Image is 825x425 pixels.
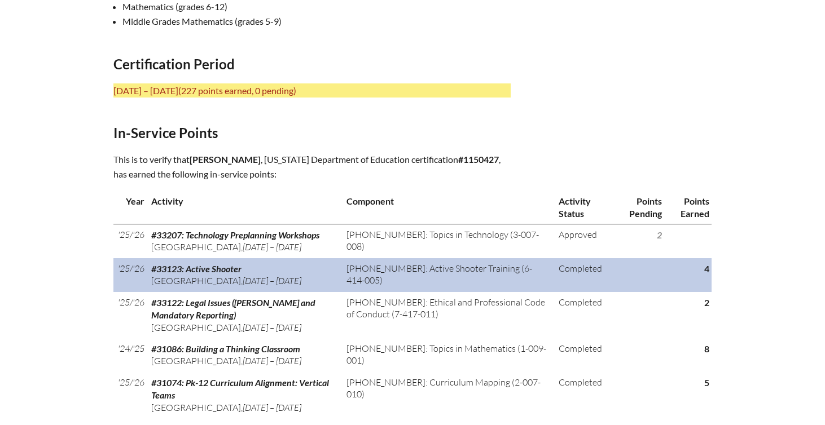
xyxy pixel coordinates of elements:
[243,355,301,366] span: [DATE] – [DATE]
[554,258,613,292] td: Completed
[147,338,342,372] td: ,
[113,292,147,338] td: '25/'26
[554,191,613,224] th: Activity Status
[113,56,511,72] h2: Certification Period
[704,263,709,274] strong: 4
[147,191,342,224] th: Activity
[243,322,301,333] span: [DATE] – [DATE]
[342,338,554,372] td: [PHONE_NUMBER]: Topics in Mathematics (1-009-001)
[151,263,242,274] span: #33123: Active Shooter
[151,297,315,320] span: #33122: Legal Issues ([PERSON_NAME] and Mandatory Reporting)
[147,372,342,418] td: ,
[113,83,511,98] p: [DATE] – [DATE]
[554,372,613,418] td: Completed
[664,191,712,224] th: Points Earned
[151,402,241,413] span: [GEOGRAPHIC_DATA]
[147,292,342,338] td: ,
[657,229,662,240] strong: 2
[704,343,709,354] strong: 8
[554,292,613,338] td: Completed
[151,275,241,286] span: [GEOGRAPHIC_DATA]
[147,258,342,292] td: ,
[190,154,261,165] span: [PERSON_NAME]
[151,377,329,400] span: #31074: Pk-12 Curriculum Alignment: Vertical Teams
[243,275,301,286] span: [DATE] – [DATE]
[554,224,613,258] td: Approved
[704,297,709,308] strong: 2
[178,85,296,96] span: (227 points earned, 0 pending)
[151,355,241,366] span: [GEOGRAPHIC_DATA]
[243,402,301,413] span: [DATE] – [DATE]
[147,224,342,258] td: ,
[113,191,147,224] th: Year
[113,338,147,372] td: '24/'25
[243,241,301,253] span: [DATE] – [DATE]
[342,372,554,418] td: [PHONE_NUMBER]: Curriculum Mapping (2-007-010)
[554,338,613,372] td: Completed
[342,258,554,292] td: [PHONE_NUMBER]: Active Shooter Training (6-414-005)
[151,343,300,354] span: #31086: Building a Thinking Classroom
[342,224,554,258] td: [PHONE_NUMBER]: Topics in Technology (3-007-008)
[113,258,147,292] td: '25/'26
[151,322,241,333] span: [GEOGRAPHIC_DATA]
[113,125,511,141] h2: In-Service Points
[151,229,319,240] span: #33207: Technology Preplanning Workshops
[342,292,554,338] td: [PHONE_NUMBER]: Ethical and Professional Code of Conduct (7-417-011)
[342,191,554,224] th: Component
[122,14,520,29] li: Middle Grades Mathematics (grades 5-9)
[458,154,499,165] b: #1150427
[151,241,241,253] span: [GEOGRAPHIC_DATA]
[704,377,709,388] strong: 5
[113,372,147,418] td: '25/'26
[113,152,511,181] p: This is to verify that , [US_STATE] Department of Education certification , has earned the follow...
[613,191,665,224] th: Points Pending
[113,224,147,258] td: '25/'26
